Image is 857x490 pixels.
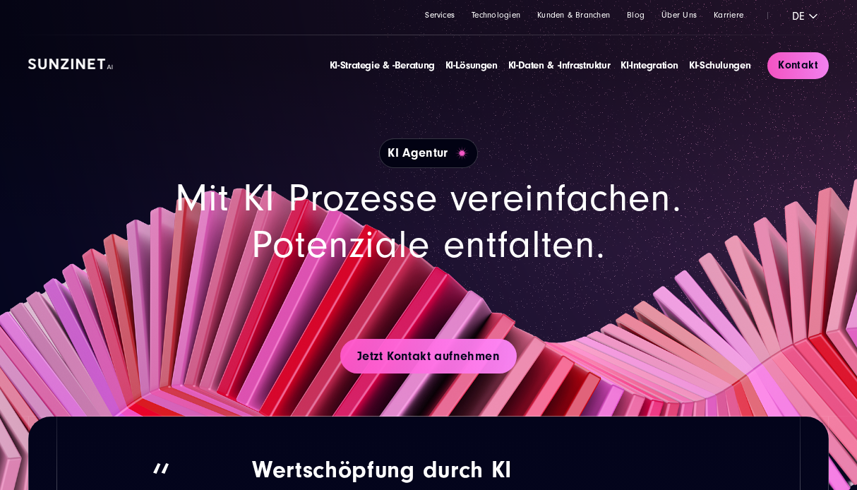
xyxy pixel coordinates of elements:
[379,138,478,168] h1: KI Agentur
[252,456,772,485] strong: Wertschöpfung durch KI
[28,59,113,70] img: SUNZINET AI Logo
[330,58,750,73] div: Navigation Menu
[425,9,743,21] div: Navigation Menu
[627,11,645,20] a: Blog
[661,11,697,20] a: Über Uns
[445,59,498,71] a: KI-Lösungen
[90,175,767,269] h2: Mit KI Prozesse vereinfachen. Potenziale entfalten.
[621,59,678,71] a: KI-Integration
[425,11,455,20] a: Services
[537,11,610,20] a: Kunden & Branchen
[472,11,520,20] a: Technologien
[330,59,435,71] a: KI-Strategie & -Beratung
[340,339,517,374] a: Jetzt Kontakt aufnehmen
[689,59,750,71] a: KI-Schulungen
[714,11,743,20] a: Karriere
[767,52,829,79] a: Kontakt
[508,59,611,71] a: KI-Daten & -Infrastruktur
